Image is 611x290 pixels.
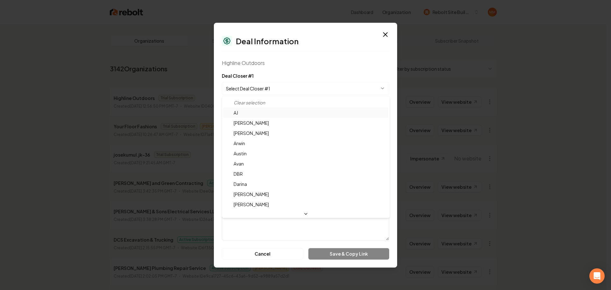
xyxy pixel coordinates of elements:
[234,151,247,156] span: Austin
[234,120,269,126] span: [PERSON_NAME]
[234,181,247,187] span: Darina
[234,171,243,177] span: DBR
[234,191,269,197] span: [PERSON_NAME]
[234,110,238,116] span: AJ
[234,100,265,105] span: Clear selection
[234,161,244,166] span: Avan
[234,130,269,136] span: [PERSON_NAME]
[234,202,269,207] span: [PERSON_NAME]
[234,140,245,146] span: Arwin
